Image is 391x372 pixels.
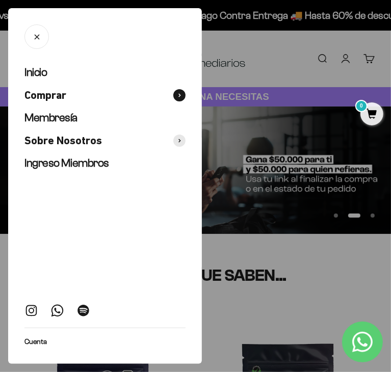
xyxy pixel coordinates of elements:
[355,100,368,112] mark: 0
[360,109,383,120] a: 0
[24,134,102,148] span: Sobre Nosotros
[24,336,47,348] a: Cuenta
[24,304,38,317] a: Síguenos en Instagram
[24,134,186,148] button: Sobre Nosotros
[24,111,186,125] a: Membresía
[76,304,90,317] a: Síguenos en Spotify
[24,156,186,171] a: Ingreso Miembros
[24,66,47,78] span: Inicio
[24,24,49,49] button: Cerrar
[24,111,77,124] span: Membresía
[50,304,64,317] a: Síguenos en WhatsApp
[24,65,186,80] a: Inicio
[24,88,66,103] span: Comprar
[24,156,109,169] span: Ingreso Miembros
[24,88,186,103] button: Comprar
